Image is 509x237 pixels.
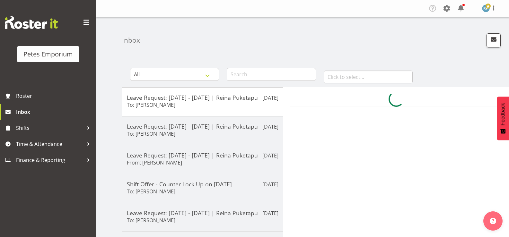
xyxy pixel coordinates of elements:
[127,159,182,166] h6: From: [PERSON_NAME]
[127,188,175,195] h6: To: [PERSON_NAME]
[127,181,278,188] h5: Shift Offer - Counter Lock Up on [DATE]
[127,209,278,216] h5: Leave Request: [DATE] - [DATE] | Reina Puketapu
[262,94,278,102] p: [DATE]
[122,37,140,44] h4: Inbox
[227,68,316,81] input: Search
[127,217,175,224] h6: To: [PERSON_NAME]
[500,103,506,125] span: Feedback
[5,16,58,29] img: Rosterit website logo
[127,94,278,101] h5: Leave Request: [DATE] - [DATE] | Reina Puketapu
[127,152,278,159] h5: Leave Request: [DATE] - [DATE] | Reina Puketapu
[497,97,509,140] button: Feedback - Show survey
[262,123,278,131] p: [DATE]
[23,49,73,59] div: Petes Emporium
[127,123,278,130] h5: Leave Request: [DATE] - [DATE] | Reina Puketapu
[16,139,83,149] span: Time & Attendance
[16,107,93,117] span: Inbox
[16,91,93,101] span: Roster
[262,152,278,159] p: [DATE]
[324,71,413,83] input: Click to select...
[16,123,83,133] span: Shifts
[262,209,278,217] p: [DATE]
[16,155,83,165] span: Finance & Reporting
[262,181,278,188] p: [DATE]
[490,218,496,224] img: help-xxl-2.png
[127,102,175,108] h6: To: [PERSON_NAME]
[482,4,490,12] img: reina-puketapu721.jpg
[127,131,175,137] h6: To: [PERSON_NAME]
